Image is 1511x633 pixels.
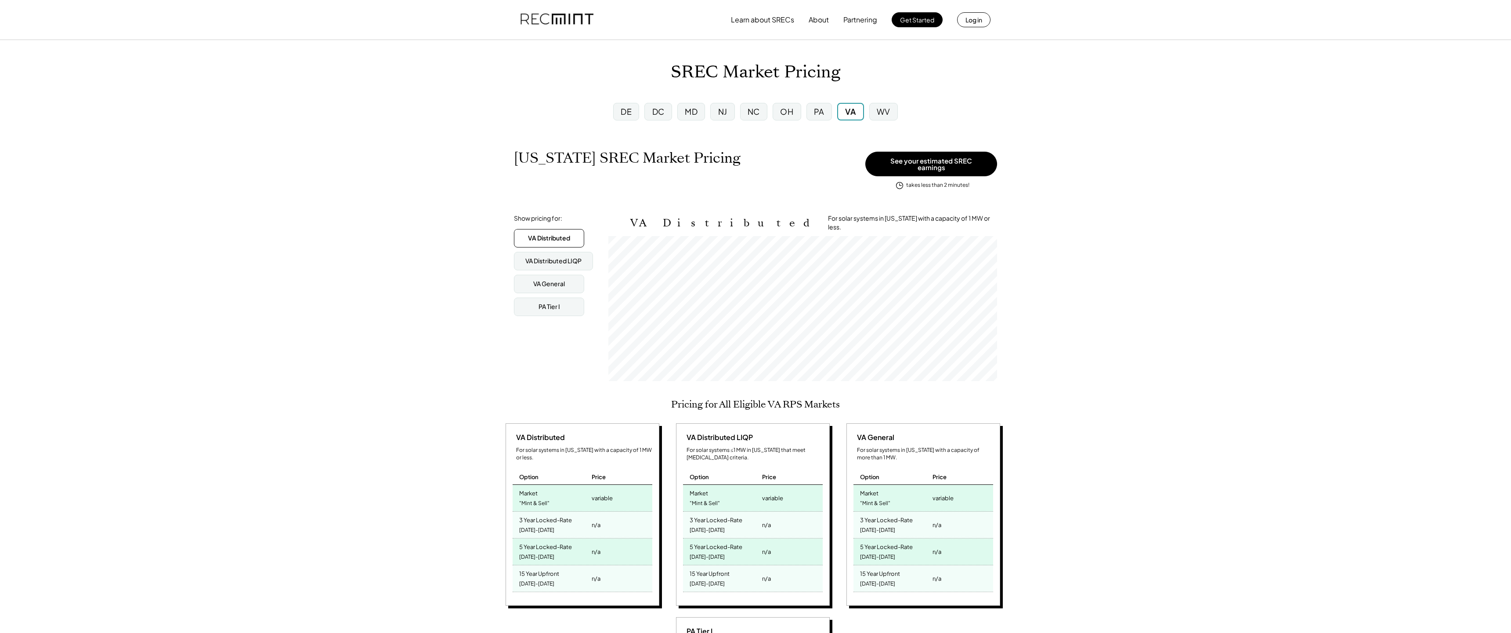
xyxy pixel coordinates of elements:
button: Log in [957,12,990,27]
div: 15 Year Upfront [519,568,559,578]
div: [DATE]-[DATE] [690,578,725,590]
div: n/a [592,519,600,531]
div: n/a [762,546,771,558]
button: About [809,11,829,29]
div: For solar systems ≤1 MW in [US_STATE] that meet [MEDICAL_DATA] criteria. [687,447,823,462]
div: "Mint & Sell" [860,498,890,509]
div: n/a [933,519,941,531]
div: Option [690,473,709,481]
div: Price [933,473,947,481]
div: n/a [933,546,941,558]
div: Market [860,487,878,497]
div: VA General [853,433,894,442]
div: For solar systems in [US_STATE] with a capacity of 1 MW or less. [828,214,997,231]
div: [DATE]-[DATE] [519,524,554,536]
div: n/a [933,572,941,585]
div: 5 Year Locked-Rate [860,541,913,551]
button: Learn about SRECs [731,11,794,29]
div: DC [652,106,665,117]
div: [DATE]-[DATE] [690,524,725,536]
div: NJ [718,106,727,117]
div: Market [519,487,538,497]
button: Partnering [843,11,877,29]
div: variable [592,492,613,504]
div: WV [877,106,890,117]
div: [DATE]-[DATE] [860,524,895,536]
div: [DATE]-[DATE] [860,578,895,590]
div: Option [860,473,879,481]
div: 3 Year Locked-Rate [690,514,742,524]
div: VA Distributed LIQP [525,257,582,266]
div: VA General [533,280,565,288]
button: Get Started [892,12,943,27]
h2: VA Distributed [630,217,815,229]
h2: Pricing for All Eligible VA RPS Markets [671,399,840,410]
div: Market [690,487,708,497]
div: n/a [762,572,771,585]
div: VA [845,106,856,117]
div: n/a [592,572,600,585]
div: PA [814,106,824,117]
div: VA Distributed LIQP [683,433,753,442]
div: 5 Year Locked-Rate [690,541,742,551]
div: For solar systems in [US_STATE] with a capacity of more than 1 MW. [857,447,993,462]
div: takes less than 2 minutes! [906,182,969,189]
div: For solar systems in [US_STATE] with a capacity of 1 MW or less. [516,447,652,462]
div: MD [685,106,698,117]
div: "Mint & Sell" [690,498,720,509]
div: variable [933,492,954,504]
div: Price [762,473,776,481]
div: VA Distributed [513,433,565,442]
button: See your estimated SREC earnings [865,152,997,176]
div: 3 Year Locked-Rate [519,514,572,524]
div: [DATE]-[DATE] [519,551,554,563]
div: OH [780,106,793,117]
div: n/a [592,546,600,558]
div: 3 Year Locked-Rate [860,514,913,524]
div: variable [762,492,783,504]
div: "Mint & Sell" [519,498,549,509]
div: 15 Year Upfront [860,568,900,578]
div: PA Tier I [539,302,560,311]
div: n/a [762,519,771,531]
div: VA Distributed [528,234,570,243]
div: NC [748,106,760,117]
div: Price [592,473,606,481]
div: [DATE]-[DATE] [860,551,895,563]
div: [DATE]-[DATE] [690,551,725,563]
div: DE [621,106,632,117]
div: 15 Year Upfront [690,568,730,578]
div: [DATE]-[DATE] [519,578,554,590]
div: Show pricing for: [514,214,562,223]
img: recmint-logotype%403x.png [521,5,593,35]
div: Option [519,473,539,481]
div: 5 Year Locked-Rate [519,541,572,551]
h1: SREC Market Pricing [671,62,840,83]
h1: [US_STATE] SREC Market Pricing [514,149,741,167]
